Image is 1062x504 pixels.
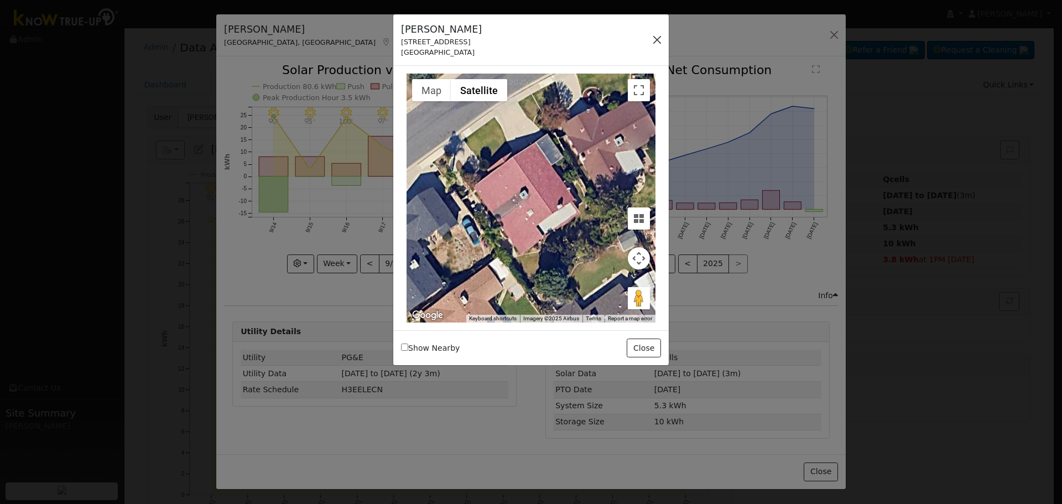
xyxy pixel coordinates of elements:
[401,344,408,351] input: Show Nearby
[409,308,446,323] img: Google
[628,207,650,230] button: Tilt map
[608,315,652,321] a: Report a map error
[412,79,451,101] button: Show street map
[628,247,650,269] button: Map camera controls
[469,315,517,323] button: Keyboard shortcuts
[401,342,460,354] label: Show Nearby
[401,47,482,58] div: [GEOGRAPHIC_DATA]
[628,287,650,309] button: Drag Pegman onto the map to open Street View
[401,22,482,37] h5: [PERSON_NAME]
[409,308,446,323] a: Open this area in Google Maps (opens a new window)
[451,79,507,101] button: Show satellite imagery
[628,79,650,101] button: Toggle fullscreen view
[586,315,601,321] a: Terms (opens in new tab)
[523,315,579,321] span: Imagery ©2025 Airbus
[401,37,482,47] div: [STREET_ADDRESS]
[627,339,660,357] button: Close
